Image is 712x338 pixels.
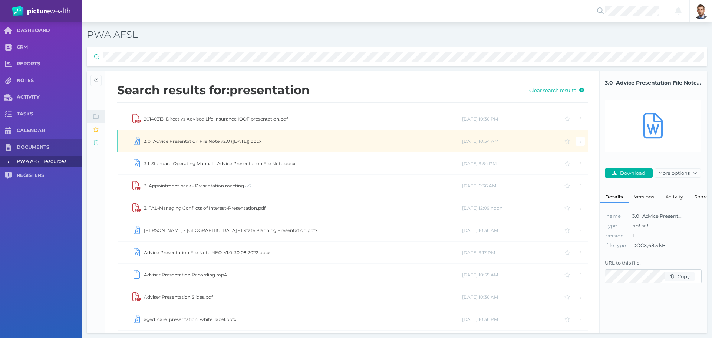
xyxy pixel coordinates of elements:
td: Adviser Presentation Recording.mp4 [144,264,462,286]
span: [DATE] 6:36 AM [462,183,496,188]
span: This is the version of file that's in use [606,233,624,239]
h2: Search results for: presentation [117,83,514,97]
span: [DATE] 10:36 AM [462,227,498,233]
span: CRM [17,44,82,50]
button: Clear search results [526,85,588,95]
span: [DATE] 10:55 AM [462,272,498,278]
span: TASKS [17,111,82,117]
button: More options [655,168,701,178]
td: aged_care_presentation_white_label.pptx [144,308,462,331]
span: ACTIVITY [17,94,82,101]
span: 3.0_Advice Present... [632,213,682,219]
span: Clear search results [526,87,578,93]
div: Activity [660,190,689,203]
span: [DATE] 10:36 PM [462,316,498,322]
span: NOTES [17,78,82,84]
td: 3. TAL-Managing Conflicts of Interest-Presentation.pdf [144,197,462,219]
span: REPORTS [17,61,82,67]
span: DASHBOARD [17,27,82,34]
span: Current version's file type and size [606,242,626,248]
td: [PERSON_NAME] - [GEOGRAPHIC_DATA] - Estate Planning Presentation.pptx [144,219,462,242]
td: 3. Appointment pack - Presentation meeting •v2 [144,175,462,197]
span: PWA AFSL resources [17,156,79,167]
button: Download [605,168,653,178]
span: REGISTERS [17,173,82,179]
span: • v2 [244,183,252,188]
td: 3.1_Standard Operating Manual - Advice Presentation File Note.docx [144,152,462,175]
em: not set [632,223,649,229]
button: Copy [665,272,695,281]
span: 1 [632,233,634,239]
span: Download [619,170,649,176]
span: DOCUMENTS [17,144,82,151]
img: PW [12,6,70,16]
label: URL to this file: [605,260,702,269]
div: Versions [629,190,660,203]
td: 3.0_Advice Presentation File Note v2.0 ([DATE]).docx [144,130,462,152]
td: Adviser Presentation Slides.pdf [144,286,462,308]
span: [DATE] 3:17 PM [462,250,495,255]
td: Advice Presentation File Note NEO-V1.0-30.08.2022.docx [144,242,462,264]
span: Copy [676,273,693,279]
span: [DATE] 10:36 AM [462,294,498,300]
span: More options [655,170,691,176]
td: 20140313_Direct vs Advised Life Insurance IOOF presentation.pdf [144,108,462,130]
span: DOCX , 68.5 kB [632,242,666,248]
span: CALENDAR [17,128,82,134]
span: [DATE] 3:54 PM [462,161,497,166]
span: This is the file name [606,213,621,219]
span: This is the type of document (not file type) [606,223,617,229]
span: [DATE] 10:54 AM [462,138,498,144]
span: [DATE] 10:36 PM [462,116,498,122]
span: [DATE] 12:09 noon [462,205,502,211]
img: Brad Bond [693,3,709,19]
h3: PWA AFSL [87,29,500,41]
div: Details [600,190,629,203]
span: 3.0_Advice Presentation File Note v2.0 ([DATE]).docx [605,79,702,87]
span: Click to copy file name to clipboard [605,79,702,87]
